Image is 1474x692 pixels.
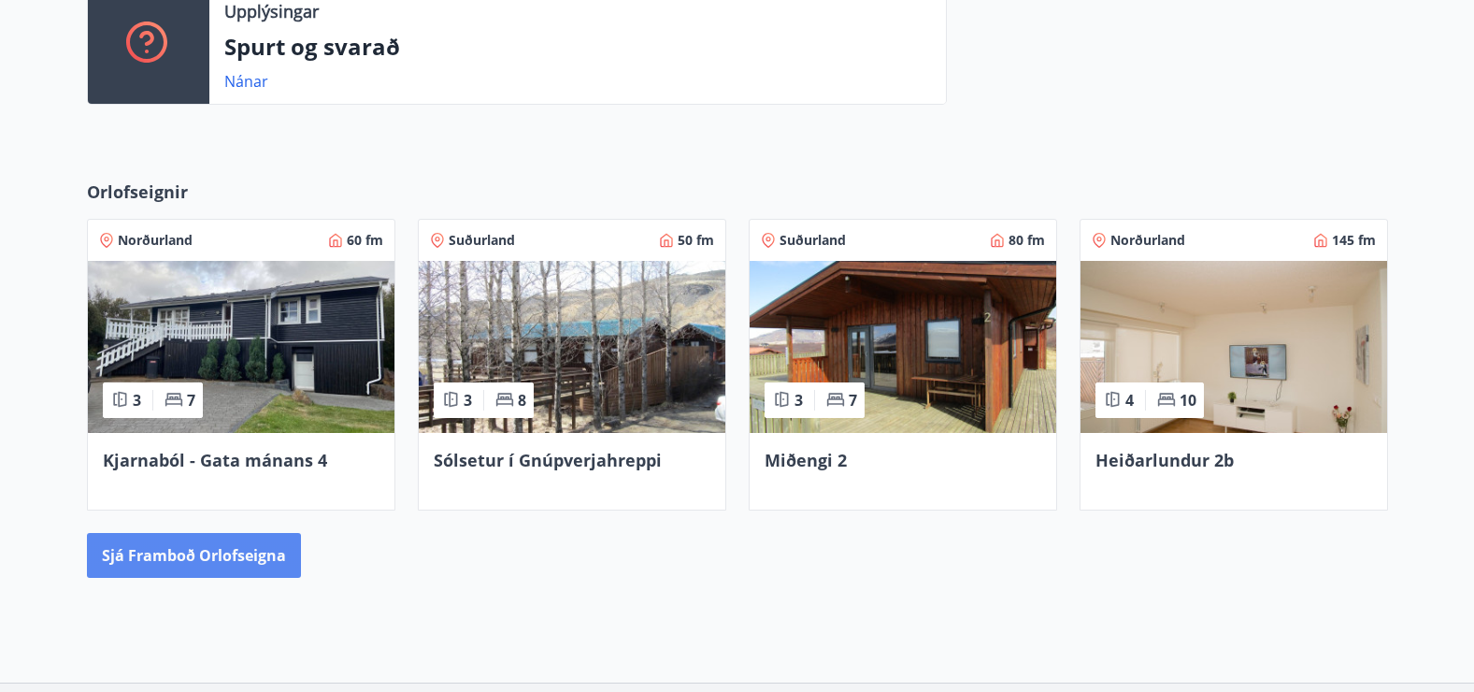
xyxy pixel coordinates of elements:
[464,390,472,411] span: 3
[88,261,394,433] img: Paella dish
[1332,231,1376,250] span: 145 fm
[765,449,847,471] span: Miðengi 2
[133,390,141,411] span: 3
[794,390,803,411] span: 3
[434,449,662,471] span: Sólsetur í Gnúpverjahreppi
[518,390,526,411] span: 8
[1009,231,1045,250] span: 80 fm
[187,390,195,411] span: 7
[224,71,268,92] a: Nánar
[87,533,301,578] button: Sjá framboð orlofseigna
[118,231,193,250] span: Norðurland
[103,449,327,471] span: Kjarnaból - Gata mánans 4
[419,261,725,433] img: Paella dish
[780,231,846,250] span: Suðurland
[224,31,931,63] p: Spurt og svarað
[347,231,383,250] span: 60 fm
[87,180,188,204] span: Orlofseignir
[678,231,714,250] span: 50 fm
[1180,390,1196,411] span: 10
[849,390,857,411] span: 7
[449,231,515,250] span: Suðurland
[1125,390,1134,411] span: 4
[1095,449,1234,471] span: Heiðarlundur 2b
[1110,231,1185,250] span: Norðurland
[750,261,1056,433] img: Paella dish
[1080,261,1387,433] img: Paella dish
